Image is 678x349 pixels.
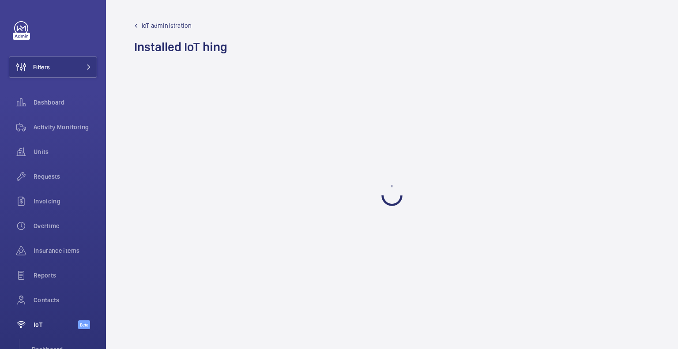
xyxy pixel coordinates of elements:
span: Beta [78,320,90,329]
span: Filters [33,63,50,71]
span: IoT [34,320,78,329]
span: Overtime [34,221,97,230]
span: Units [34,147,97,156]
span: Insurance items [34,246,97,255]
span: IoT administration [142,21,192,30]
span: Dashboard [34,98,97,107]
span: Requests [34,172,97,181]
button: Filters [9,56,97,78]
span: Activity Monitoring [34,123,97,131]
span: Reports [34,271,97,280]
span: Invoicing [34,197,97,206]
h1: Installed IoT hing [134,39,233,55]
span: Contacts [34,296,97,304]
